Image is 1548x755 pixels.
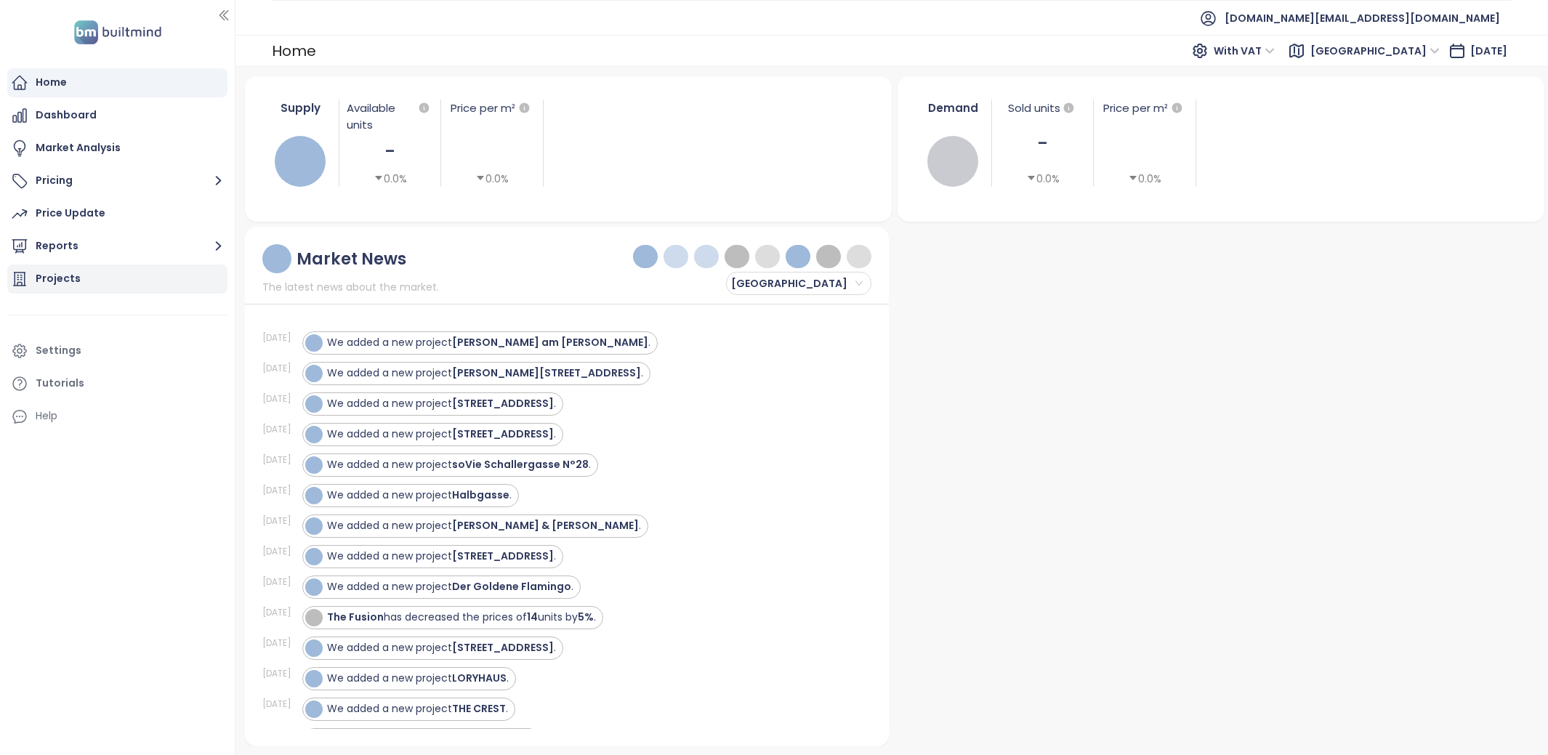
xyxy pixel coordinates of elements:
div: Demand [922,100,984,116]
div: 0.0% [374,171,407,187]
div: Projects [36,270,81,288]
span: [DOMAIN_NAME][EMAIL_ADDRESS][DOMAIN_NAME] [1225,1,1500,36]
div: [DATE] [262,453,299,467]
div: We added a new project . [327,671,509,686]
div: [DATE] [262,606,299,619]
img: icon [308,581,318,592]
div: [DATE] [262,392,299,405]
div: We added a new project . [327,366,643,381]
img: icon [308,429,318,439]
div: [DATE] [262,728,299,741]
a: Dashboard [7,101,227,130]
div: - [347,137,433,166]
strong: [PERSON_NAME] & [PERSON_NAME] [452,518,639,533]
div: Price per m² [1101,100,1188,117]
div: Help [36,407,57,425]
div: Settings [36,342,81,360]
strong: Der Goldene Flamingo [452,579,571,594]
img: price-increases.png [791,250,805,263]
div: Home [272,38,316,64]
div: [DATE] [262,698,299,711]
div: Market News [297,250,406,268]
a: Projects [7,265,227,294]
img: icon [308,520,318,530]
span: With VAT [1214,40,1275,62]
img: icon [308,337,318,347]
img: icon [308,703,318,714]
div: We added a new project . [327,457,591,472]
span: The latest news about the market. [262,279,439,295]
button: Pricing [7,166,227,195]
div: Home [36,73,67,92]
img: icon [308,459,318,469]
div: [DATE] [262,637,299,650]
div: [DATE] [262,331,299,344]
div: We added a new project . [327,579,573,594]
img: house [285,146,315,177]
strong: [PERSON_NAME][STREET_ADDRESS] [452,366,641,380]
div: Price per m² [451,100,515,117]
img: price-decreases.png [822,250,835,263]
strong: soVie Schallergasse N°28 [452,457,589,472]
img: price-tag-grey.png [730,250,743,263]
img: icon [308,490,318,500]
img: trophy-dark-blue.png [669,250,682,263]
div: has decreased the prices of units by . [327,610,596,625]
div: Help [7,402,227,431]
strong: [STREET_ADDRESS] [452,396,554,411]
div: Supply [270,100,331,116]
div: [DATE] [262,514,299,528]
span: caret-down [475,173,485,183]
a: Settings [7,336,227,366]
div: We added a new project . [327,396,556,411]
strong: [STREET_ADDRESS] [452,549,554,563]
span: Vienna [1310,40,1440,62]
div: We added a new project . [327,640,556,655]
span: [DATE] [1470,44,1507,58]
div: Dashboard [36,106,97,124]
strong: Halbgasse [452,488,509,502]
strong: LORYHAUS [452,671,507,685]
img: icon [308,642,318,653]
div: We added a new project . [327,427,556,442]
div: - [999,129,1086,158]
strong: [STREET_ADDRESS] [452,427,554,441]
span: caret-down [374,173,384,183]
a: Home [7,68,227,97]
strong: [PERSON_NAME] am [PERSON_NAME] [452,335,648,350]
strong: [STREET_ADDRESS] [452,640,554,655]
img: icon [308,368,318,378]
div: We added a new project . [327,335,650,350]
img: icon [308,398,318,408]
div: 0.0% [1128,171,1161,187]
div: Available units [347,100,433,133]
img: icon [308,551,318,561]
img: icon [308,673,318,683]
div: We added a new project . [327,518,641,533]
strong: 14 [527,610,538,624]
div: [DATE] [262,423,299,436]
img: wallet-dark-grey.png [761,250,774,263]
div: [DATE] [262,545,299,558]
div: [DATE] [262,576,299,589]
a: Market Analysis [7,134,227,163]
img: price-tag-dark-blue.png [639,250,652,263]
button: Reports [7,232,227,261]
div: Tutorials [36,374,84,392]
div: [DATE] [262,362,299,375]
img: information-circle.png [852,250,866,263]
span: caret-down [1128,173,1138,183]
div: We added a new project . [327,701,508,716]
strong: 5% [578,610,594,624]
a: Tutorials [7,369,227,398]
div: 0.0% [475,171,509,187]
span: Vienna [731,272,863,294]
img: icon [308,612,318,622]
div: Price Update [36,204,105,222]
div: We added a new project . [327,488,512,503]
strong: The Fusion [327,610,384,624]
div: Sold units [999,100,1086,117]
div: Market Analysis [36,139,121,157]
span: caret-down [1026,173,1036,183]
a: Price Update [7,199,227,228]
